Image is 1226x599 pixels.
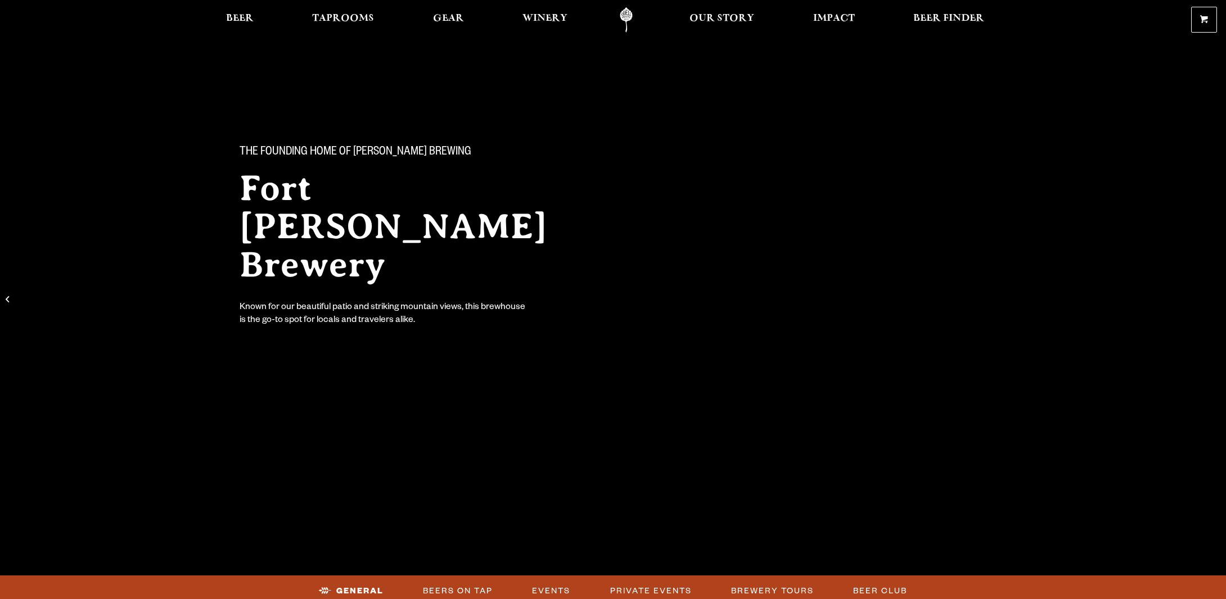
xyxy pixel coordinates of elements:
span: Gear [433,14,464,23]
a: Beer Finder [906,7,991,33]
a: Winery [515,7,575,33]
h2: Fort [PERSON_NAME] Brewery [240,169,591,284]
span: Beer [226,14,254,23]
a: Impact [806,7,862,33]
a: Beer [219,7,261,33]
span: Taprooms [312,14,374,23]
span: Impact [813,14,855,23]
a: Gear [426,7,471,33]
span: Our Story [689,14,754,23]
a: Odell Home [605,7,647,33]
a: Taprooms [305,7,381,33]
a: Our Story [682,7,761,33]
span: Beer Finder [913,14,984,23]
span: Winery [522,14,567,23]
div: Known for our beautiful patio and striking mountain views, this brewhouse is the go-to spot for l... [240,302,528,328]
span: The Founding Home of [PERSON_NAME] Brewing [240,146,471,160]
